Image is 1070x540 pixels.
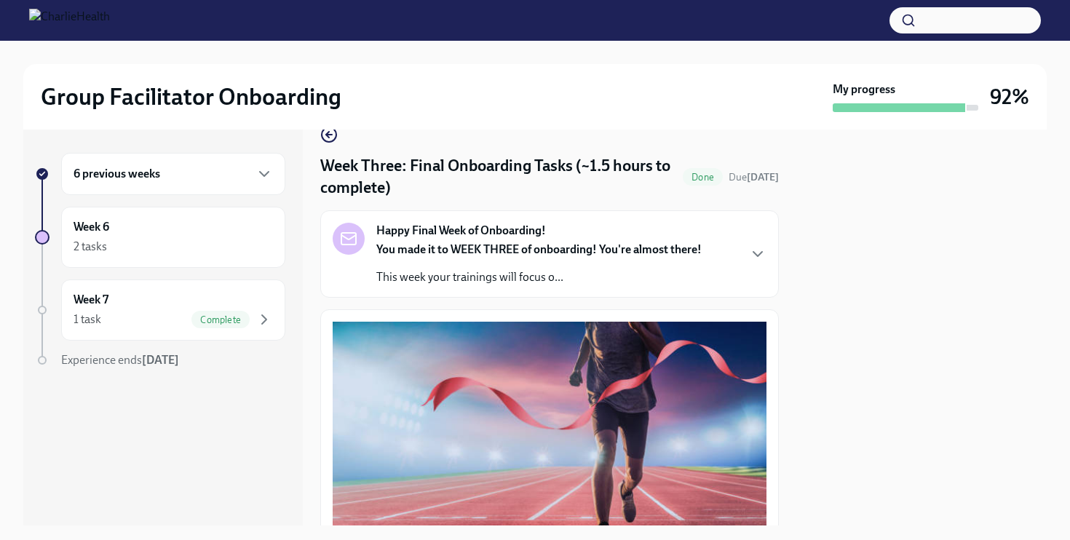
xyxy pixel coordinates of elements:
span: July 26th, 2025 07:00 [729,170,779,184]
strong: [DATE] [747,171,779,183]
p: This week your trainings will focus o... [376,269,702,285]
h3: 92% [990,84,1029,110]
strong: [DATE] [142,353,179,367]
a: Week 71 taskComplete [35,279,285,341]
strong: Happy Final Week of Onboarding! [376,223,546,239]
h2: Group Facilitator Onboarding [41,82,341,111]
span: Due [729,171,779,183]
div: 1 task [74,311,101,327]
div: 6 previous weeks [61,153,285,195]
h6: 6 previous weeks [74,166,160,182]
strong: My progress [833,82,895,98]
h6: Week 6 [74,219,109,235]
h4: Week Three: Final Onboarding Tasks (~1.5 hours to complete) [320,155,677,199]
a: Week 62 tasks [35,207,285,268]
span: Complete [191,314,250,325]
img: CharlieHealth [29,9,110,32]
div: 2 tasks [74,239,107,255]
span: Done [683,172,723,183]
h6: Week 7 [74,292,108,308]
span: Experience ends [61,353,179,367]
strong: You made it to WEEK THREE of onboarding! You're almost there! [376,242,702,256]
